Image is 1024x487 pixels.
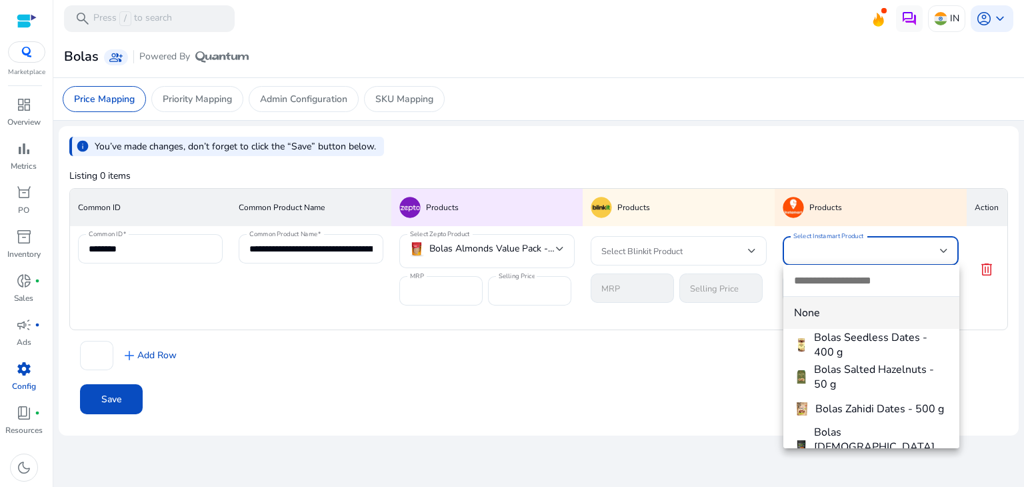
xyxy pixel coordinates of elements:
[794,369,809,385] img: Bolas Salted Hazelnuts - 50 g
[814,330,949,360] span: Bolas Seedless Dates - 400 g
[783,265,959,296] input: dropdown search
[794,439,809,455] img: Bolas Korean Kimchi Makhana - 16 g
[815,402,944,416] span: Bolas Zahidi Dates - 500 g
[814,362,949,392] span: Bolas Salted Hazelnuts - 50 g
[794,337,809,353] img: Bolas Seedless Dates - 400 g
[794,306,949,320] span: None
[814,425,949,469] span: Bolas [DEMOGRAPHIC_DATA] [PERSON_NAME] - 16 g
[794,401,810,417] img: Bolas Zahidi Dates - 500 g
